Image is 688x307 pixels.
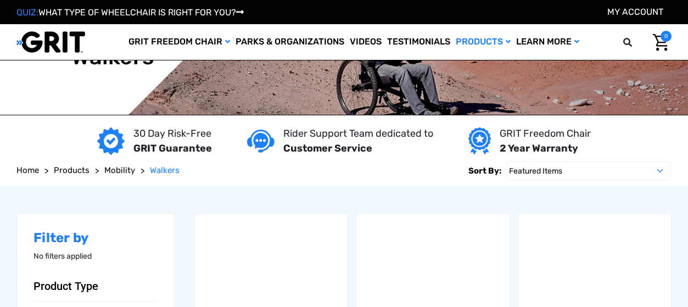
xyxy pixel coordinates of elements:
[97,127,125,155] img: GRIT Guarantee
[133,126,212,141] p: 30 Day Risk-Free
[16,7,244,18] a: QUIZ:WHAT TYPE OF WHEELCHAIR IS RIGHT FOR YOU?
[16,164,39,177] a: Home
[347,24,384,60] a: Videos
[500,142,578,154] strong: 2 Year Warranty
[607,7,663,17] a: Account
[500,126,591,141] p: GRIT Freedom Chair
[653,34,669,51] img: Cart
[16,31,85,53] img: GRIT All-Terrain Wheelchair and Mobility Equipment
[54,165,90,175] span: Products
[645,31,672,54] a: Cart with 0 items
[283,126,433,141] p: Rider Support Team dedicated to
[133,142,212,154] strong: GRIT Guarantee
[628,31,645,54] input: Search
[513,24,582,60] a: Learn More
[468,161,501,180] label: Sort By:
[33,250,158,262] p: No filters applied
[33,230,158,246] h2: Filter by
[661,31,672,42] span: 0
[247,130,275,152] img: Customer service
[150,165,180,175] span: Walkers
[150,164,180,177] a: Walkers
[283,142,372,154] strong: Customer Service
[104,165,135,175] span: Mobility
[54,164,90,177] a: Products
[384,24,453,60] a: Testimonials
[16,7,38,18] span: QUIZ:
[16,165,39,175] span: Home
[33,280,158,293] button: Product Type
[126,24,233,60] a: GRIT Freedom Chair
[468,127,491,155] img: Year warranty
[33,280,98,293] span: Product Type
[104,164,135,177] a: Mobility
[233,24,347,60] a: Parks & Organizations
[453,24,513,60] a: Products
